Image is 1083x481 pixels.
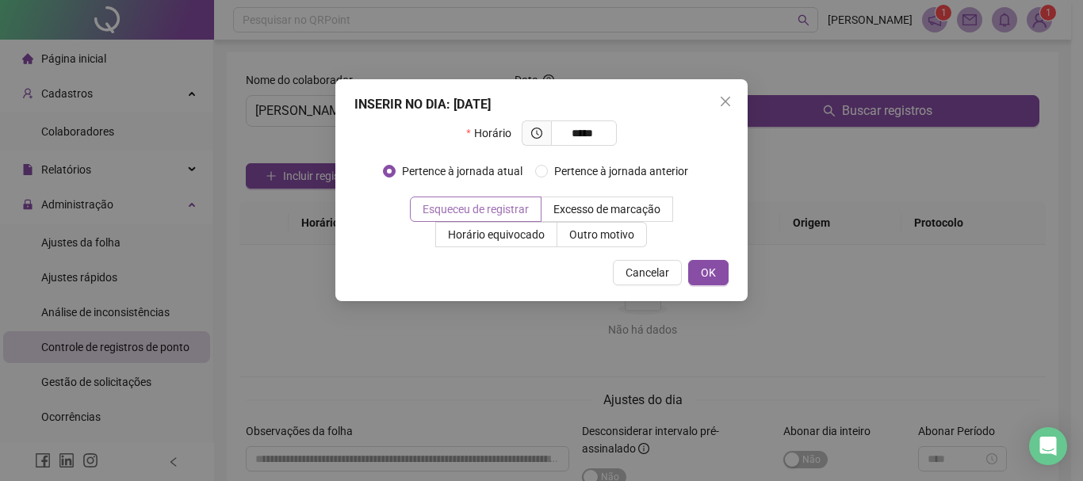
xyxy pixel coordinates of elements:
span: OK [701,264,716,281]
button: Close [713,89,738,114]
div: Open Intercom Messenger [1029,427,1067,465]
span: Pertence à jornada atual [396,162,529,180]
button: Cancelar [613,260,682,285]
span: Esqueceu de registrar [423,203,529,216]
label: Horário [466,120,521,146]
span: Cancelar [626,264,669,281]
span: Excesso de marcação [553,203,660,216]
span: Horário equivocado [448,228,545,241]
button: OK [688,260,729,285]
span: Pertence à jornada anterior [548,162,695,180]
span: Outro motivo [569,228,634,241]
span: close [719,95,732,108]
div: INSERIR NO DIA : [DATE] [354,95,729,114]
span: clock-circle [531,128,542,139]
